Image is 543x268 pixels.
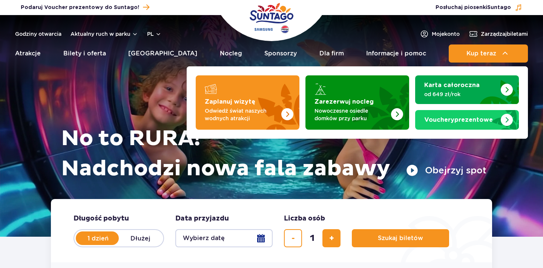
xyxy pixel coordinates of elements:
a: Dla firm [319,44,344,63]
p: od 649 zł/rok [424,90,498,98]
a: Godziny otwarcia [15,30,61,38]
form: Planowanie wizyty w Park of Poland [51,199,492,262]
button: Aktualny ruch w parku [71,31,138,37]
h1: No to RURA! Nadchodzi nowa fala zabawy [61,124,486,184]
span: Podaruj Voucher prezentowy do Suntago! [21,4,139,11]
a: Zarządzajbiletami [469,29,528,38]
a: Vouchery prezentowe [415,110,519,130]
a: Bilety i oferta [63,44,106,63]
a: Mojekonto [420,29,460,38]
span: Liczba osób [284,214,325,223]
span: Kup teraz [466,50,496,57]
a: Informacje i pomoc [366,44,426,63]
button: dodaj bilet [322,229,341,247]
span: Suntago [487,5,511,10]
a: Karta całoroczna [415,75,519,104]
strong: Zaplanuj wizytę [205,99,255,105]
button: Szukaj biletów [352,229,449,247]
span: Szukaj biletów [378,235,423,242]
a: Atrakcje [15,44,41,63]
span: Zarządzaj biletami [481,30,528,38]
p: Odwiedź świat naszych wodnych atrakcji [205,107,278,122]
label: Dłużej [119,230,162,246]
button: Obejrzyj spot [406,164,486,176]
span: Posłuchaj piosenki [436,4,511,11]
span: Data przyjazdu [175,214,229,223]
span: Vouchery [424,117,454,123]
span: Długość pobytu [74,214,129,223]
button: Kup teraz [449,44,528,63]
strong: Zarezerwuj nocleg [314,99,374,105]
button: Posłuchaj piosenkiSuntago [436,4,522,11]
a: Zaplanuj wizytę [196,75,299,130]
button: usuń bilet [284,229,302,247]
button: pl [147,30,161,38]
input: liczba biletów [303,229,321,247]
a: Nocleg [220,44,242,63]
strong: prezentowe [424,117,493,123]
a: Podaruj Voucher prezentowy do Suntago! [21,2,149,12]
a: Sponsorzy [264,44,297,63]
strong: Karta całoroczna [424,82,480,88]
label: 1 dzień [77,230,120,246]
span: Moje konto [432,30,460,38]
a: [GEOGRAPHIC_DATA] [128,44,197,63]
button: Wybierz datę [175,229,273,247]
p: Nowoczesne osiedle domków przy parku [314,107,388,122]
a: Zarezerwuj nocleg [305,75,409,130]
